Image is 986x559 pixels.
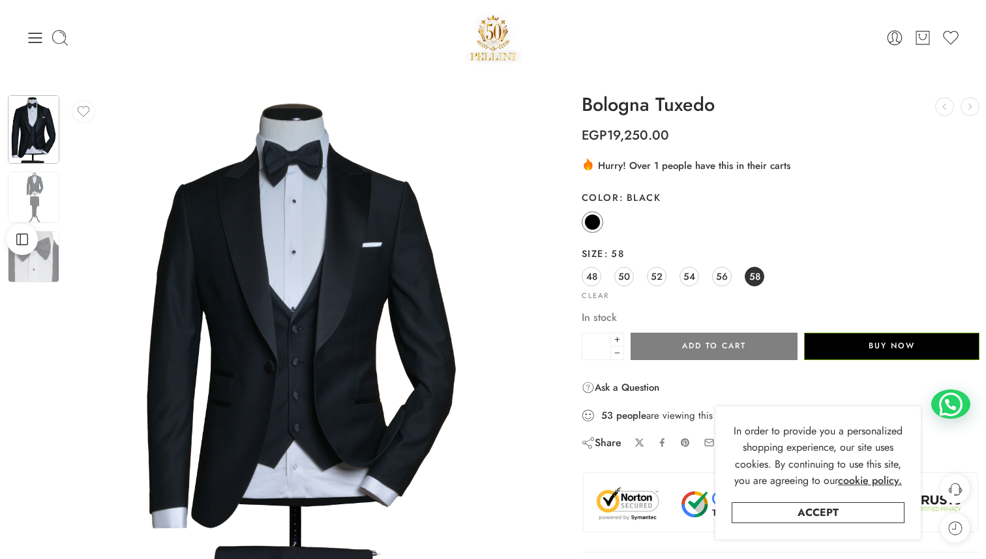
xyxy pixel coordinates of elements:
a: Ask a Question [582,380,659,395]
a: 52 [647,267,666,286]
a: Accept [732,502,904,523]
span: 50 [618,267,630,285]
img: Pellini [465,10,521,65]
a: 54 [680,267,699,286]
a: Share on Facebook [657,438,667,447]
span: 54 [683,267,695,285]
a: Pellini - [465,10,521,65]
a: 50 [614,267,634,286]
label: Color [582,191,979,204]
img: 904f5cd0399549ad8c0362984bb3e78f-Original-6.jpg [8,95,59,164]
a: cookie policy. [838,472,902,489]
h1: Bologna Tuxedo [582,95,979,115]
button: Buy Now [804,333,979,360]
span: 56 [716,267,728,285]
a: Share on X [635,438,644,447]
span: 58 [604,247,624,260]
strong: 53 [601,409,613,422]
p: In stock [582,309,979,326]
a: Email to your friends [704,437,715,448]
button: Add to cart [631,333,798,360]
span: 48 [586,267,597,285]
a: Cart [914,29,932,47]
img: 904f5cd0399549ad8c0362984bb3e78f-Original-6.jpg [8,231,59,282]
span: Black [619,190,661,204]
a: 56 [712,267,732,286]
img: 904f5cd0399549ad8c0362984bb3e78f-Original-6.jpg [8,172,59,223]
img: Trust [593,486,968,522]
bdi: 19,250.00 [582,126,669,145]
a: 58 [745,267,764,286]
div: are viewing this right now [582,408,979,423]
div: Loading image [301,329,302,330]
span: In order to provide you a personalized shopping experience, our site uses cookies. By continuing ... [734,423,903,489]
strong: people [616,409,646,422]
input: Product quantity [582,333,611,360]
div: Share [582,436,621,450]
span: 58 [749,267,760,285]
a: Login / Register [886,29,904,47]
span: EGP [582,126,607,145]
a: Pin on Pinterest [680,438,691,448]
a: 48 [582,267,601,286]
label: Size [582,247,979,260]
span: 52 [651,267,663,285]
a: Wishlist [942,29,960,47]
a: Clear options [582,292,609,299]
div: Hurry! Over 1 people have this in their carts [582,157,979,173]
